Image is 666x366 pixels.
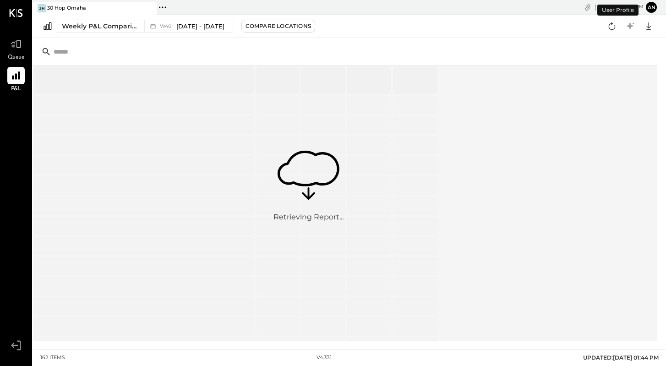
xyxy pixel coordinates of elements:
[241,20,315,33] button: Compare Locations
[583,354,659,361] span: UPDATED: [DATE] 01:44 PM
[0,67,32,93] a: P&L
[646,2,657,13] button: An
[47,5,86,12] div: 30 Hop Omaha
[11,85,22,93] span: P&L
[62,22,139,31] div: Weekly P&L Comparison
[57,20,233,33] button: Weekly P&L Comparison W40[DATE] - [DATE]
[636,4,644,10] span: pm
[597,5,639,16] div: User Profile
[317,354,332,361] div: v 4.37.1
[8,54,25,62] span: Queue
[176,22,224,31] span: [DATE] - [DATE]
[40,354,65,361] div: 162 items
[160,24,174,29] span: W40
[38,4,46,12] div: 3H
[595,3,644,11] div: [DATE]
[0,35,32,62] a: Queue
[246,22,311,30] div: Compare Locations
[273,213,344,223] div: Retrieving Report...
[583,2,592,12] div: copy link
[616,3,634,11] span: 1 : 48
